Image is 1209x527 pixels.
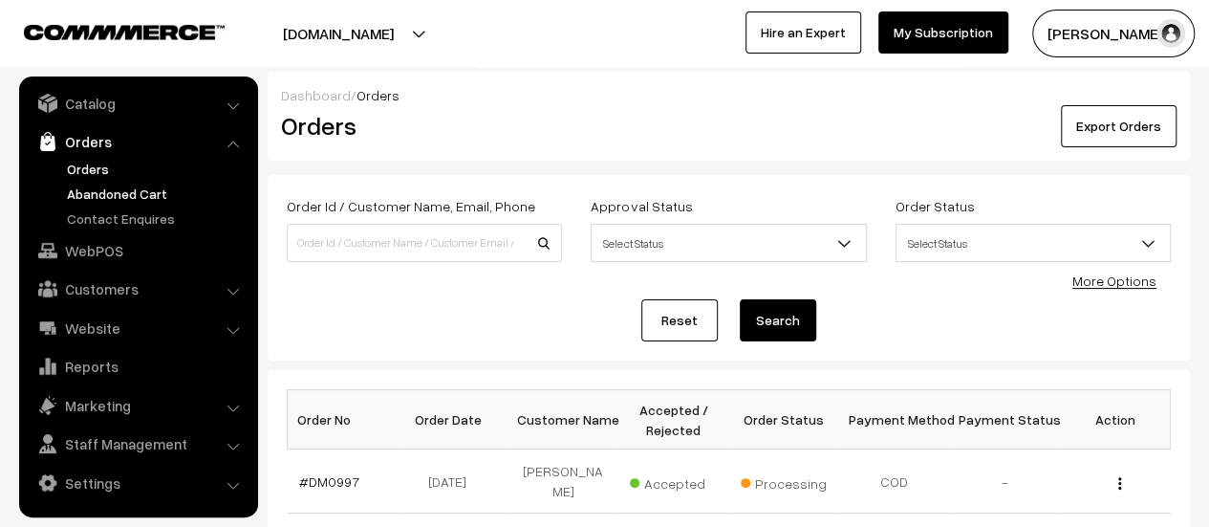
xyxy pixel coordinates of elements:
[24,86,251,121] a: Catalog
[24,388,251,423] a: Marketing
[618,390,729,450] th: Accepted / Rejected
[24,124,251,159] a: Orders
[896,196,975,216] label: Order Status
[839,450,950,514] td: COD
[508,450,619,514] td: [PERSON_NAME]
[508,390,619,450] th: Customer Name
[1060,390,1171,450] th: Action
[741,469,836,494] span: Processing
[24,272,251,306] a: Customers
[299,473,359,490] a: #DM0997
[62,184,251,204] a: Abandoned Cart
[740,299,816,341] button: Search
[24,427,251,461] a: Staff Management
[878,11,1008,54] a: My Subscription
[398,450,508,514] td: [DATE]
[24,466,251,500] a: Settings
[24,349,251,384] a: Reports
[356,87,399,103] span: Orders
[1118,477,1121,490] img: Menu
[24,311,251,345] a: Website
[62,209,251,229] a: Contact Enquires
[591,224,866,262] span: Select Status
[287,224,562,262] input: Order Id / Customer Name / Customer Email / Customer Phone
[950,450,1061,514] td: -
[896,224,1171,262] span: Select Status
[630,469,725,494] span: Accepted
[1072,273,1156,289] a: More Options
[641,299,718,341] a: Reset
[281,111,560,141] h2: Orders
[216,10,461,57] button: [DOMAIN_NAME]
[1156,19,1185,48] img: user
[281,87,351,103] a: Dashboard
[24,19,191,42] a: COMMMERCE
[745,11,861,54] a: Hire an Expert
[1061,105,1177,147] button: Export Orders
[24,25,225,39] img: COMMMERCE
[591,196,692,216] label: Approval Status
[1032,10,1195,57] button: [PERSON_NAME]
[592,227,865,260] span: Select Status
[839,390,950,450] th: Payment Method
[24,233,251,268] a: WebPOS
[896,227,1170,260] span: Select Status
[287,196,535,216] label: Order Id / Customer Name, Email, Phone
[398,390,508,450] th: Order Date
[62,159,251,179] a: Orders
[281,85,1177,105] div: /
[950,390,1061,450] th: Payment Status
[729,390,840,450] th: Order Status
[288,390,399,450] th: Order No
